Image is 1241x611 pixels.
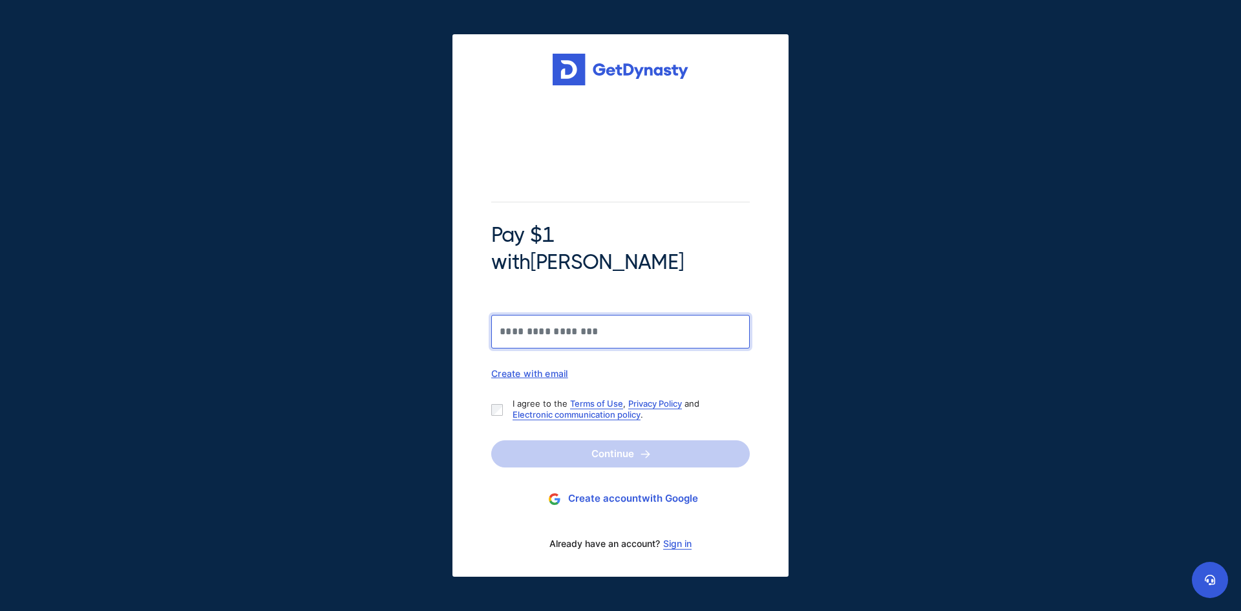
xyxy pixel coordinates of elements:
a: Privacy Policy [628,398,682,409]
p: I agree to the , and . [513,398,739,420]
a: Sign in [663,539,692,549]
div: Already have an account? [491,530,750,557]
span: Pay $1 with [PERSON_NAME] [491,222,750,275]
button: Create accountwith Google [491,487,750,511]
img: Get started for free with Dynasty Trust Company [553,54,688,86]
div: Create with email [491,368,750,379]
a: Electronic communication policy [513,409,641,420]
a: Terms of Use [570,398,623,409]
